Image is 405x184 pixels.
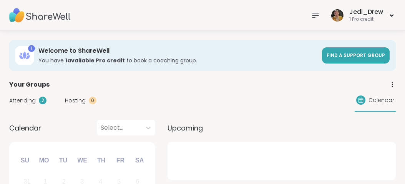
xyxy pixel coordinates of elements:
[349,8,383,16] div: Jedi_Drew
[39,97,46,104] div: 2
[65,97,86,105] span: Hosting
[38,47,317,55] h3: Welcome to ShareWell
[368,96,394,104] span: Calendar
[331,9,344,22] img: Jedi_Drew
[168,123,203,133] span: Upcoming
[93,152,110,169] div: Th
[349,16,383,23] div: 1 Pro credit
[89,97,96,104] div: 0
[35,152,52,169] div: Mo
[322,47,390,64] a: Find a support group
[9,2,71,29] img: ShareWell Nav Logo
[9,97,36,105] span: Attending
[74,152,91,169] div: We
[9,123,41,133] span: Calendar
[327,52,385,59] span: Find a support group
[28,45,35,52] div: 1
[17,152,33,169] div: Su
[131,152,148,169] div: Sa
[55,152,71,169] div: Tu
[38,57,317,64] h3: You have to book a coaching group.
[65,57,125,64] b: 1 available Pro credit
[9,80,50,89] span: Your Groups
[112,152,129,169] div: Fr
